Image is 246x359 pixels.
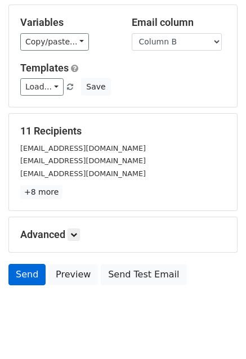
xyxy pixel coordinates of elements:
a: Load... [20,78,64,96]
h5: Advanced [20,228,226,241]
button: Save [81,78,110,96]
small: [EMAIL_ADDRESS][DOMAIN_NAME] [20,144,146,152]
h5: 11 Recipients [20,125,226,137]
a: Copy/paste... [20,33,89,51]
a: +8 more [20,185,62,199]
a: Send [8,264,46,285]
h5: Variables [20,16,115,29]
iframe: Chat Widget [190,305,246,359]
small: [EMAIL_ADDRESS][DOMAIN_NAME] [20,156,146,165]
a: Send Test Email [101,264,186,285]
small: [EMAIL_ADDRESS][DOMAIN_NAME] [20,169,146,178]
a: Templates [20,62,69,74]
a: Preview [48,264,98,285]
h5: Email column [132,16,226,29]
